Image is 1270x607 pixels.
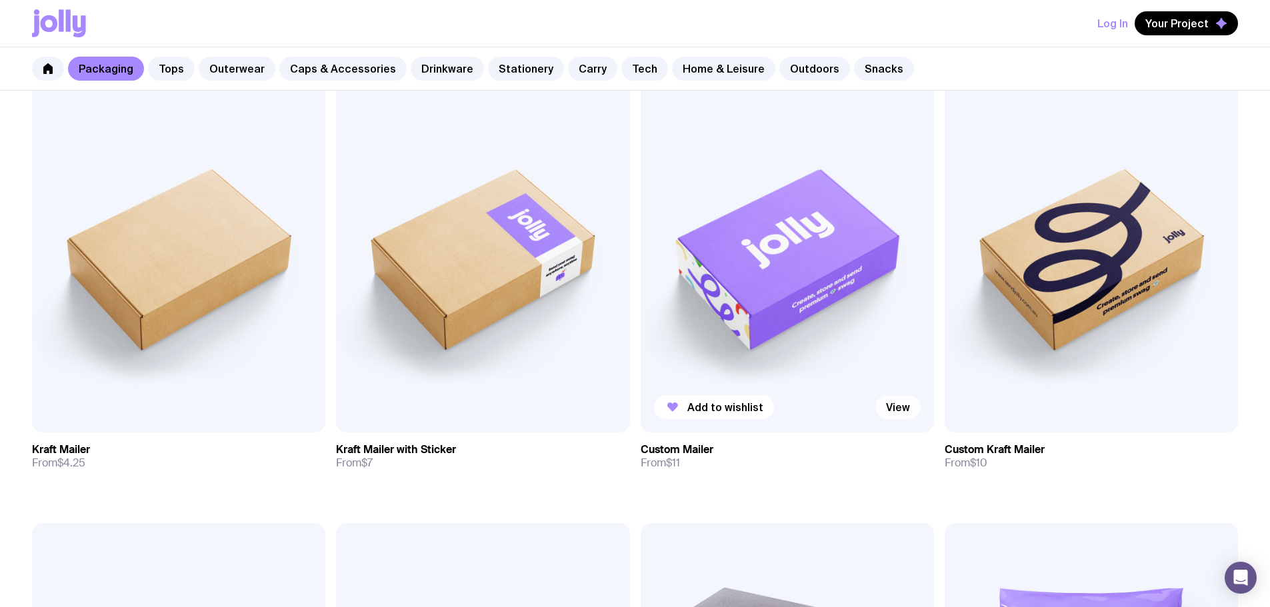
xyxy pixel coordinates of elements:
[672,57,775,81] a: Home & Leisure
[279,57,407,81] a: Caps & Accessories
[654,395,774,419] button: Add to wishlist
[945,443,1045,456] h3: Custom Kraft Mailer
[336,432,629,480] a: Kraft Mailer with StickerFrom$7
[361,456,373,470] span: $7
[779,57,850,81] a: Outdoors
[568,57,617,81] a: Carry
[875,395,921,419] a: View
[666,456,680,470] span: $11
[1097,11,1128,35] button: Log In
[641,443,713,456] h3: Custom Mailer
[854,57,914,81] a: Snacks
[687,400,763,414] span: Add to wishlist
[411,57,484,81] a: Drinkware
[1135,11,1238,35] button: Your Project
[32,443,90,456] h3: Kraft Mailer
[945,432,1238,480] a: Custom Kraft MailerFrom$10
[1225,562,1257,594] div: Open Intercom Messenger
[32,432,325,480] a: Kraft MailerFrom$4.25
[641,456,680,470] span: From
[148,57,195,81] a: Tops
[32,456,85,470] span: From
[336,456,373,470] span: From
[57,456,85,470] span: $4.25
[945,456,987,470] span: From
[336,443,456,456] h3: Kraft Mailer with Sticker
[970,456,987,470] span: $10
[199,57,275,81] a: Outerwear
[488,57,564,81] a: Stationery
[1145,17,1209,30] span: Your Project
[641,432,934,480] a: Custom MailerFrom$11
[68,57,144,81] a: Packaging
[621,57,668,81] a: Tech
